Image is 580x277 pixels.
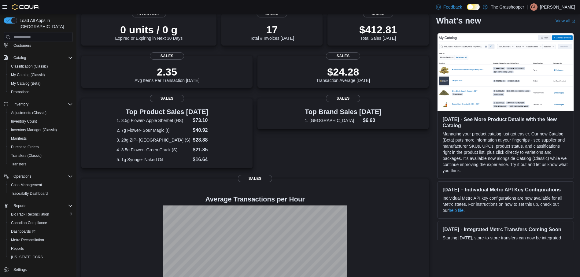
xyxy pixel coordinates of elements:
button: Adjustments (Classic) [6,109,75,117]
span: Transfers [11,162,26,167]
dt: 5. 1g Syringe- Naked Oil [116,157,190,163]
p: 2.35 [135,66,199,78]
a: Metrc Reconciliation [9,236,46,244]
span: My Catalog (Classic) [11,72,45,77]
span: My Catalog (Classic) [9,71,73,79]
dd: $40.92 [193,127,217,134]
span: GH [531,3,537,11]
span: Settings [11,266,73,273]
span: Transfers (Classic) [11,153,42,158]
span: Dashboards [11,229,35,234]
span: Washington CCRS [9,253,73,261]
span: Sales [326,95,360,102]
span: Operations [13,174,31,179]
span: Manifests [11,136,27,141]
span: [US_STATE] CCRS [11,255,43,260]
span: Adjustments (Classic) [11,110,46,115]
a: View allExternal link [556,18,575,23]
h3: [DATE] – Individual Metrc API Key Configurations [442,187,569,193]
dt: 4. 3.5g Flower- Green Crack (S) [116,147,190,153]
span: Reports [11,202,73,209]
span: Cash Management [11,183,42,187]
a: Manifests [9,135,29,142]
span: Reports [9,245,73,252]
button: Reports [1,201,75,210]
span: Manifests [9,135,73,142]
span: Operations [11,173,73,180]
button: Settings [1,265,75,274]
a: Traceabilty Dashboard [9,190,50,197]
span: Cash Management [9,181,73,189]
span: Purchase Orders [9,143,73,151]
span: Dashboards [9,228,73,235]
p: $412.81 [359,24,397,36]
span: Customers [13,43,31,48]
a: My Catalog (Beta) [9,80,43,87]
button: Inventory [11,101,31,108]
div: Avg Items Per Transaction [DATE] [135,66,199,83]
button: Purchase Orders [6,143,75,151]
button: My Catalog (Beta) [6,79,75,88]
button: Cash Management [6,181,75,189]
h3: [DATE] - Integrated Metrc Transfers Coming Soon [442,226,569,232]
span: Traceabilty Dashboard [9,190,73,197]
span: Purchase Orders [11,145,39,150]
span: Sales [150,52,184,60]
p: Starting [DATE], store-to-store transfers can now be integrated with Metrc using in [GEOGRAPHIC_D... [442,235,569,265]
a: help file [449,208,464,213]
button: Customers [1,41,75,50]
h3: Top Product Sales [DATE] [116,108,217,116]
p: 17 [250,24,294,36]
input: Dark Mode [467,4,480,10]
a: My Catalog (Classic) [9,71,47,79]
span: Catalog [11,54,73,61]
span: Reports [13,203,26,208]
svg: External link [571,19,575,23]
button: Canadian Compliance [6,219,75,227]
a: Inventory Count [9,118,39,125]
button: BioTrack Reconciliation [6,210,75,219]
span: My Catalog (Beta) [11,81,41,86]
a: Reports [9,245,26,252]
p: Individual Metrc API key configurations are now available for all Metrc states. For instructions ... [442,195,569,213]
span: Sales [238,175,272,182]
p: Managing your product catalog just got easier. Our new Catalog (Beta) puts more information at yo... [442,131,569,174]
button: Catalog [1,54,75,62]
a: [US_STATE] CCRS [9,253,45,261]
span: Metrc Reconciliation [9,236,73,244]
div: Transaction Average [DATE] [316,66,370,83]
div: Expired or Expiring in Next 30 Days [115,24,183,41]
button: Manifests [6,134,75,143]
button: Inventory Count [6,117,75,126]
button: Operations [11,173,34,180]
a: Dashboards [6,227,75,236]
a: Transfers (Classic) [9,152,44,159]
span: Sales [150,95,184,102]
h2: What's new [436,16,481,26]
button: [US_STATE] CCRS [6,253,75,261]
button: My Catalog (Classic) [6,71,75,79]
span: Inventory Manager (Classic) [9,126,73,134]
dt: 1. 3.5g Flower- Apple Sherbet (HS) [116,117,190,124]
a: Canadian Compliance [9,219,50,227]
span: My Catalog (Beta) [9,80,73,87]
p: 0 units / 0 g [115,24,183,36]
span: Adjustments (Classic) [9,109,73,116]
span: Inventory Count [11,119,37,124]
dt: 3. 28g ZIP- [GEOGRAPHIC_DATA] (S) [116,137,190,143]
a: Classification (Classic) [9,63,50,70]
dd: $73.10 [193,117,217,124]
span: Transfers [9,161,73,168]
dd: $21.35 [193,146,217,153]
dd: $6.60 [363,117,382,124]
span: Feedback [443,4,462,10]
button: Classification (Classic) [6,62,75,71]
h3: Top Brand Sales [DATE] [305,108,382,116]
p: | [526,3,528,11]
a: Feedback [434,1,464,13]
p: The Grasshopper [491,3,524,11]
span: BioTrack Reconciliation [11,212,49,217]
span: Reports [11,246,24,251]
button: Transfers (Classic) [6,151,75,160]
span: Load All Apps in [GEOGRAPHIC_DATA] [17,17,73,30]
